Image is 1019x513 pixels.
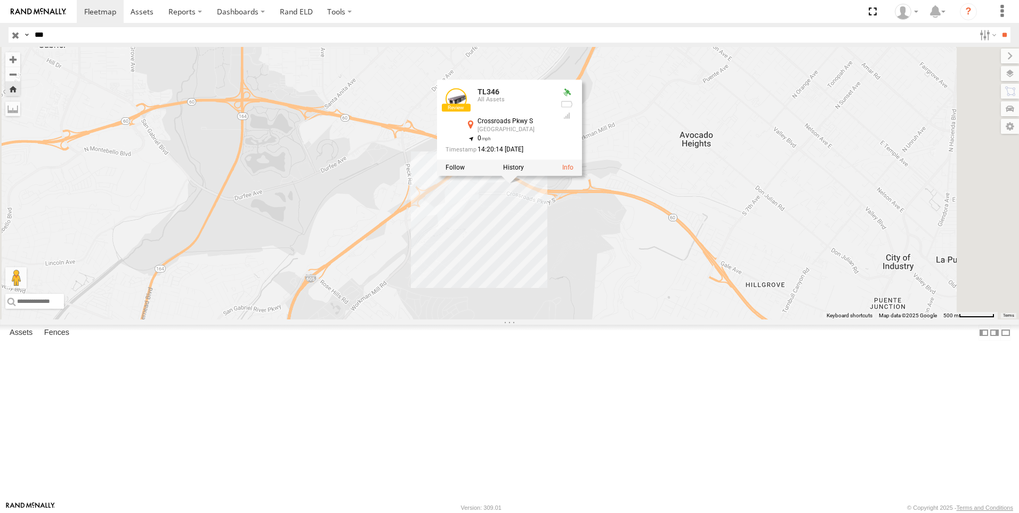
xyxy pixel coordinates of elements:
[978,325,989,340] label: Dock Summary Table to the Left
[478,97,552,103] div: All Assets
[5,267,27,288] button: Drag Pegman onto the map to open Street View
[478,118,552,125] div: Crossroads Pkwy S
[446,164,465,171] label: Realtime tracking of Asset
[562,164,573,171] a: View Asset Details
[461,504,502,511] div: Version: 309.01
[6,502,55,513] a: Visit our Website
[957,504,1013,511] a: Terms and Conditions
[503,164,524,171] label: View Asset History
[11,8,66,15] img: rand-logo.svg
[907,504,1013,511] div: © Copyright 2025 -
[478,88,499,97] a: TL346
[446,89,467,110] a: View Asset Details
[4,325,38,340] label: Assets
[975,27,998,43] label: Search Filter Options
[478,126,552,133] div: [GEOGRAPHIC_DATA]
[39,325,75,340] label: Fences
[5,52,20,67] button: Zoom in
[1000,325,1011,340] label: Hide Summary Table
[22,27,31,43] label: Search Query
[827,312,872,319] button: Keyboard shortcuts
[5,101,20,116] label: Measure
[943,312,959,318] span: 500 m
[1001,119,1019,134] label: Map Settings
[879,312,937,318] span: Map data ©2025 Google
[940,312,998,319] button: Map Scale: 500 m per 63 pixels
[561,89,573,97] div: Valid GPS Fix
[478,134,491,142] span: 0
[1003,314,1014,318] a: Terms (opens in new tab)
[5,82,20,96] button: Zoom Home
[5,67,20,82] button: Zoom out
[891,4,922,20] div: Norma Casillas
[561,111,573,120] div: Last Event GSM Signal Strength
[446,146,552,153] div: Date/time of location update
[989,325,1000,340] label: Dock Summary Table to the Right
[561,100,573,108] div: No battery health information received from this device.
[960,3,977,20] i: ?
